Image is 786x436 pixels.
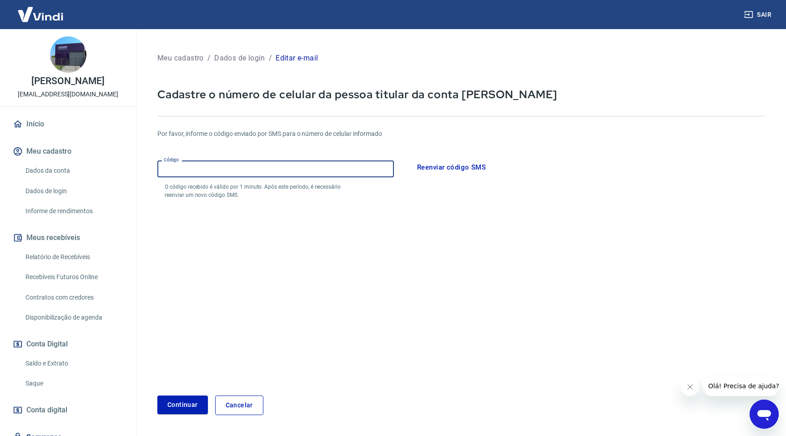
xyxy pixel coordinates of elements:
p: Dados de login [214,53,265,64]
a: Informe de rendimentos [22,202,125,221]
a: Recebíveis Futuros Online [22,268,125,286]
p: Editar e-mail [276,53,318,64]
iframe: Fechar mensagem [681,378,699,396]
a: Início [11,114,125,134]
button: Conta Digital [11,334,125,354]
button: Reenviar código SMS [412,158,491,177]
a: Dados da conta [22,161,125,180]
a: Cancelar [215,396,263,415]
iframe: Mensagem da empresa [703,376,779,396]
iframe: Botão para abrir a janela de mensagens [750,400,779,429]
a: Disponibilização de agenda [22,308,125,327]
button: Meus recebíveis [11,228,125,248]
span: Conta digital [26,404,67,416]
a: Saldo e Extrato [22,354,125,373]
p: O código recebido é válido por 1 minuto. Após este período, é necessário reenviar um novo código ... [165,183,358,199]
button: Meu cadastro [11,141,125,161]
p: [EMAIL_ADDRESS][DOMAIN_NAME] [18,90,118,99]
img: Vindi [11,0,70,28]
a: Conta digital [11,400,125,420]
a: Relatório de Recebíveis [22,248,125,266]
h6: Por favor, informe o código enviado por SMS para o número de celular informado [157,129,764,139]
p: Cadastre o número de celular da pessoa titular da conta [PERSON_NAME] [157,87,764,101]
button: Sair [742,6,775,23]
p: / [207,53,211,64]
p: / [269,53,272,64]
span: Olá! Precisa de ajuda? [5,6,76,14]
a: Contratos com credores [22,288,125,307]
a: Saque [22,374,125,393]
button: Continuar [157,396,208,414]
p: Meu cadastro [157,53,204,64]
a: Dados de login [22,182,125,200]
img: 56c2e76f-152e-46ff-9038-569fa504aa15.jpeg [50,36,86,73]
label: Código [164,156,179,163]
p: [PERSON_NAME] [31,76,104,86]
